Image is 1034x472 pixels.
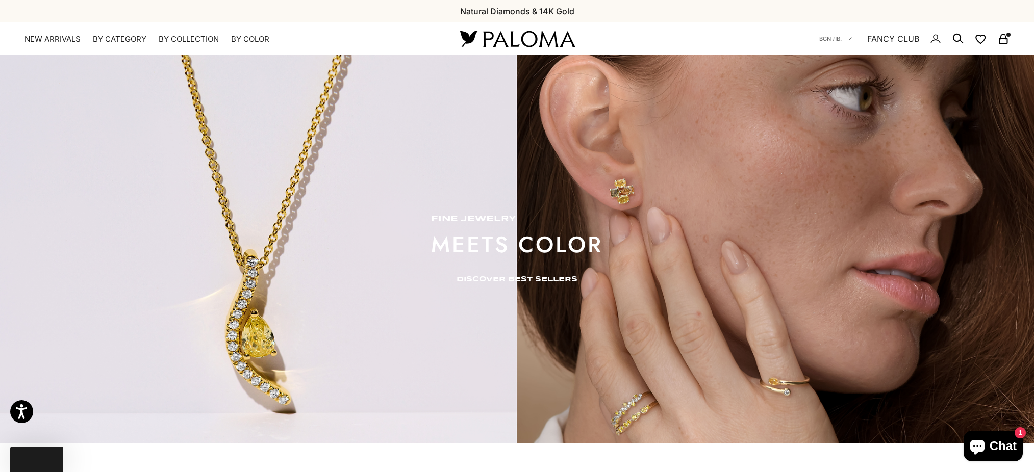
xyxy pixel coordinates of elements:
summary: By Collection [159,34,219,44]
a: DISCOVER BEST SELLERS [457,275,577,283]
summary: By Category [93,34,146,44]
button: BGN лв. [819,34,852,43]
a: FANCY CLUB [867,32,919,45]
p: fine jewelry [431,214,603,224]
inbox-online-store-chat: Shopify online store chat [961,431,1026,464]
a: NEW ARRIVALS [24,34,81,44]
nav: Secondary navigation [819,22,1010,55]
summary: By Color [231,34,269,44]
nav: Primary navigation [24,34,436,44]
p: Natural Diamonds & 14K Gold [460,5,574,18]
p: meets color [431,234,603,255]
span: BGN лв. [819,34,842,43]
